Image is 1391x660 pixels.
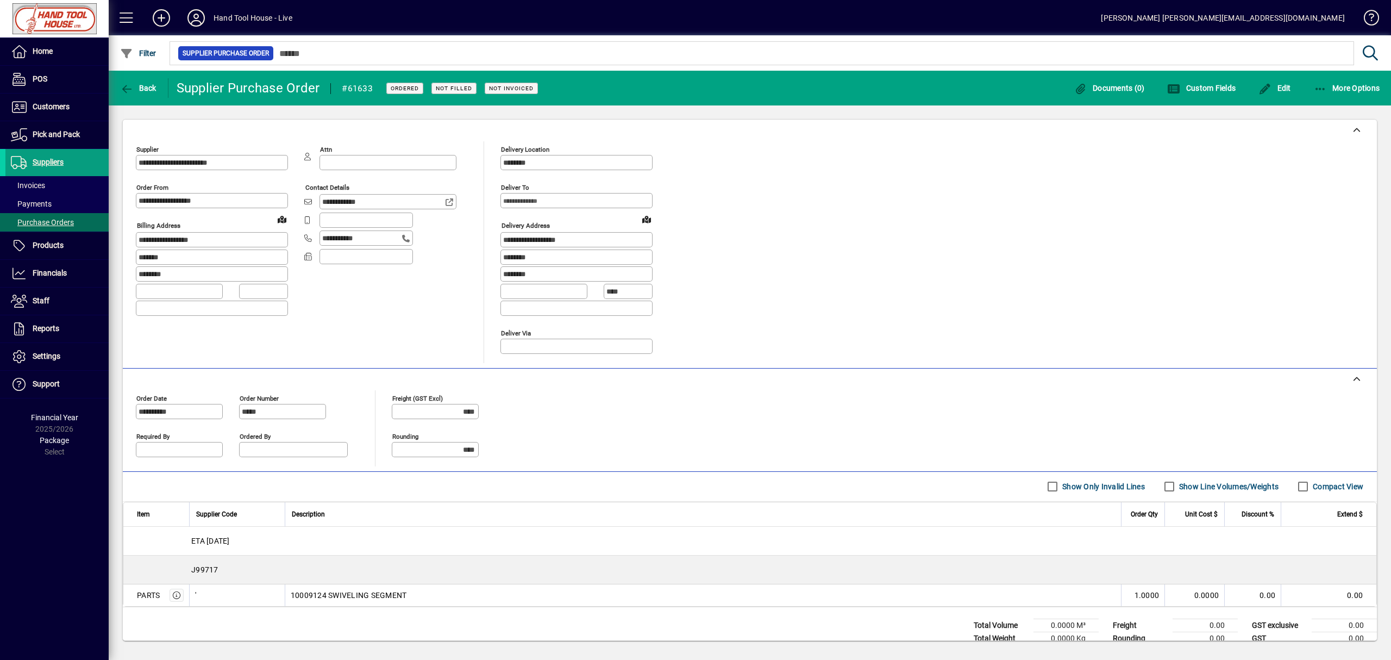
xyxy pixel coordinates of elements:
[1107,619,1173,632] td: Freight
[1164,584,1224,606] td: 0.0000
[292,508,325,520] span: Description
[5,315,109,343] a: Reports
[123,556,1376,584] div: J99717
[5,213,109,232] a: Purchase Orders
[5,66,109,93] a: POS
[183,48,269,59] span: Supplier Purchase Order
[33,158,64,166] span: Suppliers
[214,9,292,27] div: Hand Tool House - Live
[11,200,52,208] span: Payments
[33,74,47,83] span: POS
[33,296,49,305] span: Staff
[33,47,53,55] span: Home
[40,436,69,445] span: Package
[5,38,109,65] a: Home
[33,102,70,111] span: Customers
[273,210,291,228] a: View on map
[1185,508,1218,520] span: Unit Cost $
[33,269,67,277] span: Financials
[1281,584,1376,606] td: 0.00
[5,94,109,121] a: Customers
[1121,584,1164,606] td: 1.0000
[1101,9,1345,27] div: [PERSON_NAME] [PERSON_NAME][EMAIL_ADDRESS][DOMAIN_NAME]
[1107,632,1173,645] td: Rounding
[137,508,150,520] span: Item
[392,394,443,402] mat-label: Freight (GST excl)
[1224,584,1281,606] td: 0.00
[11,181,45,190] span: Invoices
[1173,632,1238,645] td: 0.00
[436,85,472,92] span: Not Filled
[5,195,109,213] a: Payments
[1167,84,1236,92] span: Custom Fields
[489,85,534,92] span: Not Invoiced
[291,590,407,601] span: 10009124 SWIVELING SEGMENT
[120,84,156,92] span: Back
[5,260,109,287] a: Financials
[120,49,156,58] span: Filter
[11,218,74,227] span: Purchase Orders
[136,184,168,191] mat-label: Order from
[5,288,109,315] a: Staff
[1314,84,1380,92] span: More Options
[501,329,531,337] mat-label: Deliver via
[1312,619,1377,632] td: 0.00
[109,78,168,98] app-page-header-button: Back
[179,8,214,28] button: Profile
[5,232,109,259] a: Products
[1246,632,1312,645] td: GST
[1246,619,1312,632] td: GST exclusive
[240,394,279,402] mat-label: Order number
[320,146,332,153] mat-label: Attn
[177,79,320,97] div: Supplier Purchase Order
[33,352,60,360] span: Settings
[391,85,419,92] span: Ordered
[189,584,285,606] td: '
[33,241,64,250] span: Products
[136,394,167,402] mat-label: Order date
[1033,619,1099,632] td: 0.0000 M³
[123,527,1376,555] div: ETA [DATE]
[1311,78,1383,98] button: More Options
[33,130,80,139] span: Pick and Pack
[31,413,78,422] span: Financial Year
[1033,632,1099,645] td: 0.0000 Kg
[137,590,160,601] div: PARTS
[33,324,59,333] span: Reports
[117,43,159,63] button: Filter
[117,78,159,98] button: Back
[1242,508,1274,520] span: Discount %
[5,343,109,370] a: Settings
[342,80,373,97] div: #61633
[392,432,418,440] mat-label: Rounding
[240,432,271,440] mat-label: Ordered by
[1258,84,1291,92] span: Edit
[638,210,655,228] a: View on map
[1312,632,1377,645] td: 0.00
[1256,78,1294,98] button: Edit
[501,184,529,191] mat-label: Deliver To
[33,379,60,388] span: Support
[136,146,159,153] mat-label: Supplier
[1060,481,1145,492] label: Show Only Invalid Lines
[968,619,1033,632] td: Total Volume
[1164,78,1238,98] button: Custom Fields
[1074,84,1145,92] span: Documents (0)
[1131,508,1158,520] span: Order Qty
[1356,2,1377,38] a: Knowledge Base
[136,432,170,440] mat-label: Required by
[1072,78,1148,98] button: Documents (0)
[5,371,109,398] a: Support
[968,632,1033,645] td: Total Weight
[1177,481,1279,492] label: Show Line Volumes/Weights
[5,176,109,195] a: Invoices
[1311,481,1363,492] label: Compact View
[5,121,109,148] a: Pick and Pack
[1173,619,1238,632] td: 0.00
[501,146,549,153] mat-label: Delivery Location
[196,508,237,520] span: Supplier Code
[144,8,179,28] button: Add
[1337,508,1363,520] span: Extend $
